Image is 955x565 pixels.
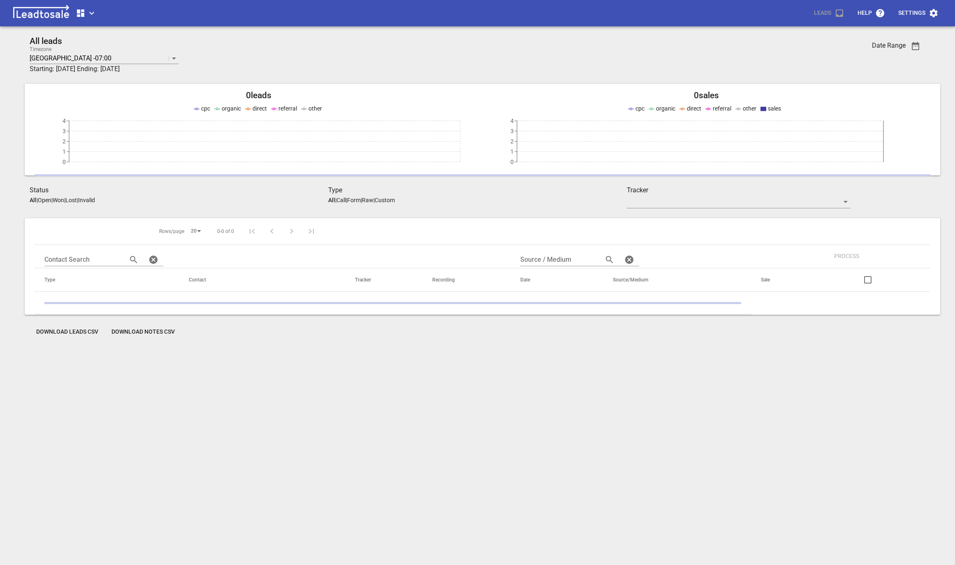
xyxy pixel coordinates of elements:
th: Date [510,268,603,292]
span: referral [278,105,297,112]
tspan: 0 [510,159,514,165]
th: Tracker [345,268,423,292]
tspan: 3 [63,128,66,134]
span: other [743,105,756,112]
button: Download Leads CSV [30,325,105,339]
h2: All leads [30,36,776,46]
p: Invalid [78,197,95,203]
img: logo [10,5,72,21]
h2: 0 leads [35,90,482,101]
p: Lost [65,197,77,203]
h3: Type [328,185,627,195]
p: Settings [898,9,925,17]
p: Won [53,197,64,203]
p: Form [347,197,361,203]
tspan: 0 [63,159,66,165]
span: cpc [635,105,644,112]
th: Source/Medium [603,268,751,292]
span: sales [768,105,781,112]
p: Custom [375,197,395,203]
h3: Status [30,185,328,195]
p: Call [336,197,346,203]
span: direct [253,105,267,112]
span: | [373,197,375,203]
tspan: 4 [63,118,66,124]
span: organic [656,105,675,112]
aside: All [328,197,335,203]
span: cpc [201,105,210,112]
th: Type [35,268,179,292]
th: Contact [179,268,345,292]
span: direct [687,105,701,112]
p: Open [38,197,51,203]
h3: Starting: [DATE] Ending: [DATE] [30,64,776,74]
th: Sale [751,268,818,292]
span: referral [713,105,731,112]
span: 0-0 of 0 [217,228,234,235]
tspan: 4 [510,118,514,124]
span: | [64,197,65,203]
tspan: 1 [63,148,66,155]
span: | [37,197,38,203]
tspan: 2 [63,138,66,145]
tspan: 2 [510,138,514,145]
span: other [308,105,322,112]
h3: Tracker [627,185,851,195]
span: | [51,197,53,203]
p: Help [858,9,872,17]
span: | [77,197,78,203]
tspan: 1 [510,148,514,155]
span: organic [222,105,241,112]
button: Download Notes CSV [105,325,181,339]
button: Date Range [906,36,925,56]
span: Download Notes CSV [111,328,175,336]
aside: All [30,197,37,203]
span: | [335,197,336,203]
span: Download Leads CSV [36,328,98,336]
p: [GEOGRAPHIC_DATA] -07:00 [30,53,111,63]
th: Recording [422,268,510,292]
h2: 0 sales [482,90,930,101]
p: Raw [362,197,373,203]
span: Rows/page [159,228,184,235]
tspan: 3 [510,128,514,134]
span: | [346,197,347,203]
h3: Date Range [872,42,906,49]
div: 20 [188,226,204,237]
span: | [361,197,362,203]
label: Timezone [30,47,51,52]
